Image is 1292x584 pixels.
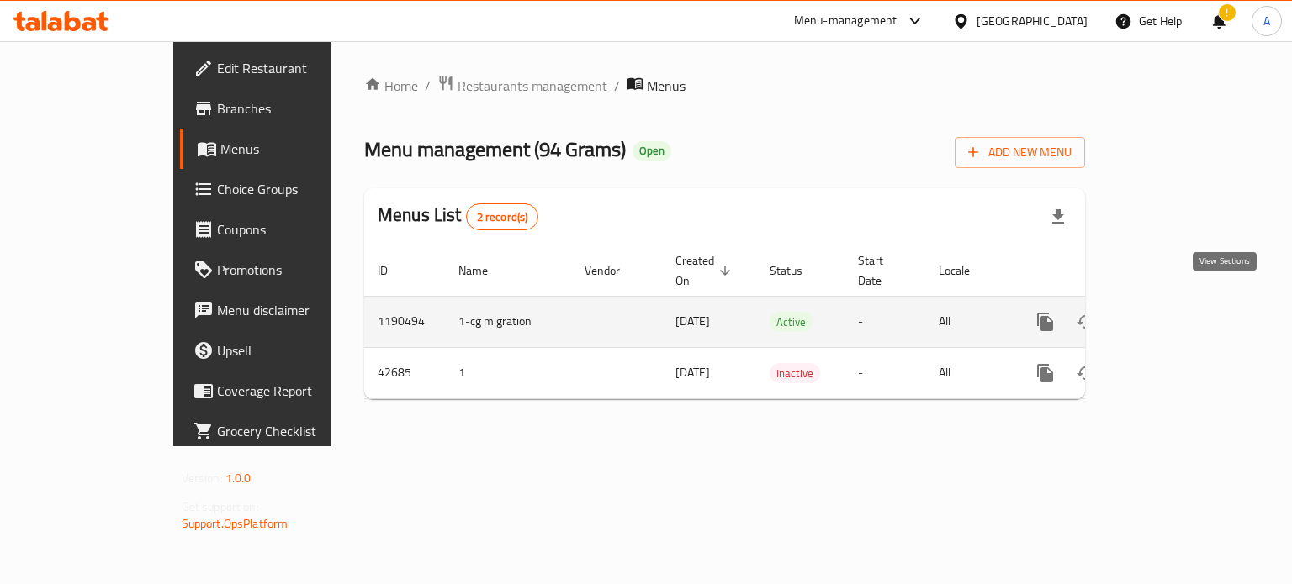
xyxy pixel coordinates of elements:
[217,300,376,320] span: Menu disclaimer
[614,76,620,96] li: /
[378,203,538,230] h2: Menus List
[1025,302,1066,342] button: more
[217,421,376,441] span: Grocery Checklist
[845,296,925,347] td: -
[1012,245,1200,297] th: Actions
[180,250,389,290] a: Promotions
[1263,12,1270,30] span: A
[180,209,389,250] a: Coupons
[364,245,1200,399] table: enhanced table
[364,130,626,168] span: Menu management ( 94 Grams )
[217,179,376,199] span: Choice Groups
[458,260,510,281] span: Name
[770,364,820,383] span: Inactive
[364,296,445,347] td: 1190494
[925,296,1012,347] td: All
[770,363,820,383] div: Inactive
[364,347,445,398] td: 42685
[633,141,671,161] div: Open
[217,381,376,401] span: Coverage Report
[182,513,289,534] a: Support.OpsPlatform
[180,290,389,330] a: Menu disclaimer
[675,250,736,291] span: Created On
[217,340,376,360] span: Upsell
[225,467,252,489] span: 1.0.0
[675,361,710,383] span: [DATE]
[675,310,710,332] span: [DATE]
[182,467,223,489] span: Version:
[180,411,389,451] a: Grocery Checklist
[955,137,1085,168] button: Add New Menu
[1038,197,1078,237] div: Export file
[770,260,824,281] span: Status
[217,98,376,118] span: Branches
[968,142,1072,163] span: Add New Menu
[858,250,905,291] span: Start Date
[180,88,389,129] a: Branches
[217,260,376,280] span: Promotions
[770,313,813,332] span: Active
[364,75,1085,97] nav: breadcrumb
[182,496,259,518] span: Get support on:
[425,76,431,96] li: /
[180,48,389,88] a: Edit Restaurant
[445,347,571,398] td: 1
[467,209,538,225] span: 2 record(s)
[1025,353,1066,393] button: more
[180,330,389,371] a: Upsell
[845,347,925,398] td: -
[925,347,1012,398] td: All
[437,75,607,97] a: Restaurants management
[220,139,376,159] span: Menus
[647,76,686,96] span: Menus
[466,203,539,230] div: Total records count
[1066,302,1106,342] button: Change Status
[364,76,418,96] a: Home
[633,144,671,158] span: Open
[458,76,607,96] span: Restaurants management
[180,169,389,209] a: Choice Groups
[585,260,642,281] span: Vendor
[180,129,389,169] a: Menus
[770,312,813,332] div: Active
[180,371,389,411] a: Coverage Report
[217,58,376,78] span: Edit Restaurant
[217,219,376,239] span: Coupons
[1066,353,1106,393] button: Change Status
[794,11,898,31] div: Menu-management
[378,260,410,281] span: ID
[977,12,1088,30] div: [GEOGRAPHIC_DATA]
[939,260,992,281] span: Locale
[445,296,571,347] td: 1-cg migration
